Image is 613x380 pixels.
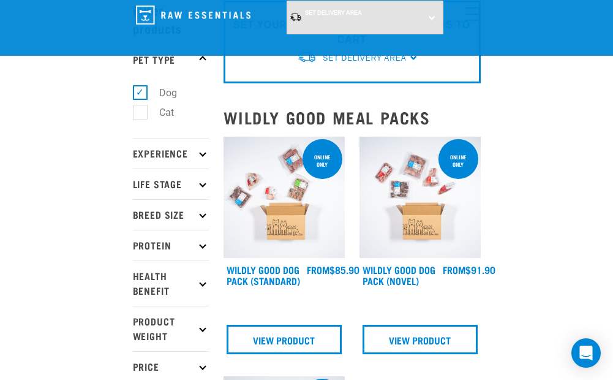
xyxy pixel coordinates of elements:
[133,138,209,169] p: Experience
[359,137,481,258] img: Dog Novel 0 2sec
[443,264,495,275] div: $91.90
[224,137,345,258] img: Dog 0 2sec
[305,9,362,16] span: Set Delivery Area
[133,306,209,351] p: Product Weight
[290,12,302,22] img: van-moving.png
[133,230,209,260] p: Protein
[303,148,342,173] div: Online Only
[133,199,209,230] p: Breed Size
[323,54,406,63] span: Set Delivery Area
[133,44,209,74] p: Pet Type
[227,325,342,354] a: View Product
[363,325,478,354] a: View Product
[133,169,209,199] p: Life Stage
[438,148,478,173] div: Online Only
[307,267,329,272] span: FROM
[140,85,182,101] label: Dog
[363,267,435,283] a: Wildly Good Dog Pack (Novel)
[307,264,359,275] div: $85.90
[297,51,317,64] img: van-moving.png
[140,105,179,120] label: Cat
[224,108,481,127] h2: Wildly Good Meal Packs
[136,6,250,25] img: Raw Essentials Logo
[227,267,300,283] a: Wildly Good Dog Pack (Standard)
[571,338,601,368] div: Open Intercom Messenger
[443,267,465,272] span: FROM
[133,260,209,306] p: Health Benefit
